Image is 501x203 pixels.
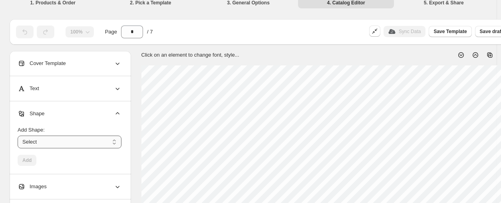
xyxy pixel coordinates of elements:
[18,85,39,93] span: Text
[18,127,45,133] span: Add Shape:
[105,28,117,36] span: Page
[433,28,467,35] span: Save Template
[147,28,153,36] span: / 7
[141,51,239,59] p: Click on an element to change font, style...
[18,59,66,67] span: Cover Template
[18,110,45,118] span: Shape
[18,183,47,191] span: Images
[429,26,471,37] button: Save Template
